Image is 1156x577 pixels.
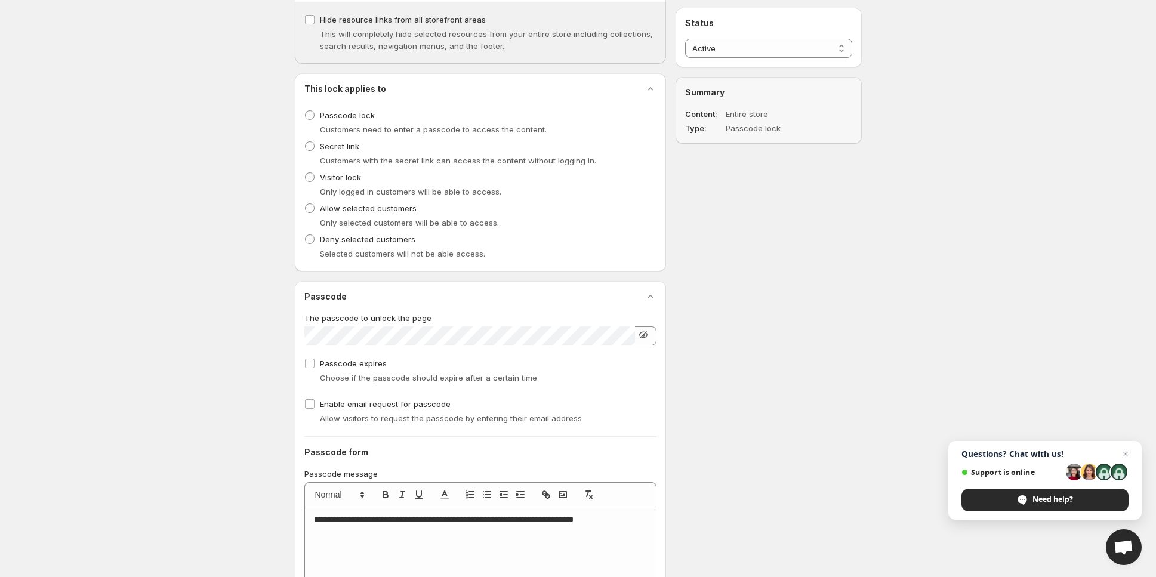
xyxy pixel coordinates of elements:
[320,414,582,423] span: Allow visitors to request the passcode by entering their email address
[320,125,547,134] span: Customers need to enter a passcode to access the content.
[320,373,537,382] span: Choose if the passcode should expire after a certain time
[304,83,386,95] h2: This lock applies to
[320,29,653,51] span: This will completely hide selected resources from your entire store including collections, search...
[320,249,485,258] span: Selected customers will not be able access.
[320,110,375,120] span: Passcode lock
[320,172,361,182] span: Visitor lock
[685,108,723,120] dt: Content :
[320,15,486,24] span: Hide resource links from all storefront areas
[961,449,1129,459] span: Questions? Chat with us!
[320,359,387,368] span: Passcode expires
[304,313,431,323] span: The passcode to unlock the page
[304,291,347,303] h2: Passcode
[320,234,415,244] span: Deny selected customers
[320,203,417,213] span: Allow selected customers
[685,87,852,98] h2: Summary
[320,399,451,409] span: Enable email request for passcode
[726,122,818,134] dd: Passcode lock
[685,17,852,29] h2: Status
[320,187,501,196] span: Only logged in customers will be able to access.
[961,489,1129,511] div: Need help?
[1118,447,1133,461] span: Close chat
[304,468,657,480] p: Passcode message
[304,446,657,458] h2: Passcode form
[1032,494,1073,505] span: Need help?
[320,218,499,227] span: Only selected customers will be able to access.
[320,156,596,165] span: Customers with the secret link can access the content without logging in.
[320,141,359,151] span: Secret link
[685,122,723,134] dt: Type :
[961,468,1062,477] span: Support is online
[726,108,818,120] dd: Entire store
[1106,529,1142,565] div: Open chat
